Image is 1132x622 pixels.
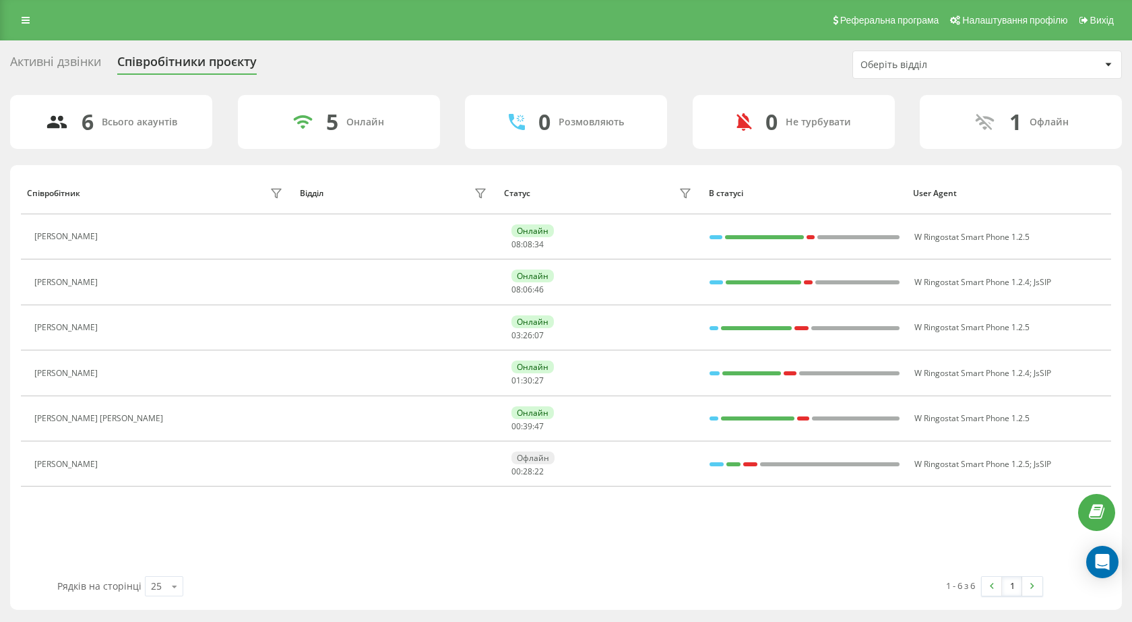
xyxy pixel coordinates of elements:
[914,367,1030,379] span: W Ringostat Smart Phone 1.2.4
[534,330,544,341] span: 07
[511,421,521,432] span: 00
[511,376,544,385] div: : :
[559,117,624,128] div: Розмовляють
[914,412,1030,424] span: W Ringostat Smart Phone 1.2.5
[786,117,851,128] div: Не турбувати
[538,109,551,135] div: 0
[511,239,521,250] span: 08
[511,331,544,340] div: : :
[523,284,532,295] span: 06
[534,421,544,432] span: 47
[511,375,521,386] span: 01
[914,458,1030,470] span: W Ringostat Smart Phone 1.2.5
[962,15,1067,26] span: Налаштування профілю
[10,55,101,75] div: Активні дзвінки
[511,361,554,373] div: Онлайн
[34,460,101,469] div: [PERSON_NAME]
[523,330,532,341] span: 26
[1002,577,1022,596] a: 1
[34,369,101,378] div: [PERSON_NAME]
[504,189,530,198] div: Статус
[511,422,544,431] div: : :
[534,466,544,477] span: 22
[1009,109,1021,135] div: 1
[946,579,975,592] div: 1 - 6 з 6
[1034,276,1051,288] span: JsSIP
[511,284,521,295] span: 08
[511,285,544,294] div: : :
[511,270,554,282] div: Онлайн
[511,466,521,477] span: 00
[34,414,166,423] div: [PERSON_NAME] [PERSON_NAME]
[511,240,544,249] div: : :
[523,466,532,477] span: 28
[57,580,141,592] span: Рядків на сторінці
[151,580,162,593] div: 25
[534,375,544,386] span: 27
[34,232,101,241] div: [PERSON_NAME]
[27,189,80,198] div: Співробітник
[914,231,1030,243] span: W Ringostat Smart Phone 1.2.5
[511,315,554,328] div: Онлайн
[914,321,1030,333] span: W Ringostat Smart Phone 1.2.5
[523,375,532,386] span: 30
[1034,458,1051,470] span: JsSIP
[326,109,338,135] div: 5
[34,323,101,332] div: [PERSON_NAME]
[523,239,532,250] span: 08
[511,224,554,237] div: Онлайн
[117,55,257,75] div: Співробітники проєкту
[511,406,554,419] div: Онлайн
[709,189,901,198] div: В статусі
[913,189,1105,198] div: User Agent
[102,117,177,128] div: Всього акаунтів
[511,452,555,464] div: Офлайн
[1086,546,1119,578] div: Open Intercom Messenger
[914,276,1030,288] span: W Ringostat Smart Phone 1.2.4
[511,330,521,341] span: 03
[534,284,544,295] span: 46
[346,117,384,128] div: Онлайн
[82,109,94,135] div: 6
[34,278,101,287] div: [PERSON_NAME]
[523,421,532,432] span: 39
[1034,367,1051,379] span: JsSIP
[860,59,1021,71] div: Оберіть відділ
[1030,117,1069,128] div: Офлайн
[1090,15,1114,26] span: Вихід
[840,15,939,26] span: Реферальна програма
[765,109,778,135] div: 0
[300,189,323,198] div: Відділ
[534,239,544,250] span: 34
[511,467,544,476] div: : :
